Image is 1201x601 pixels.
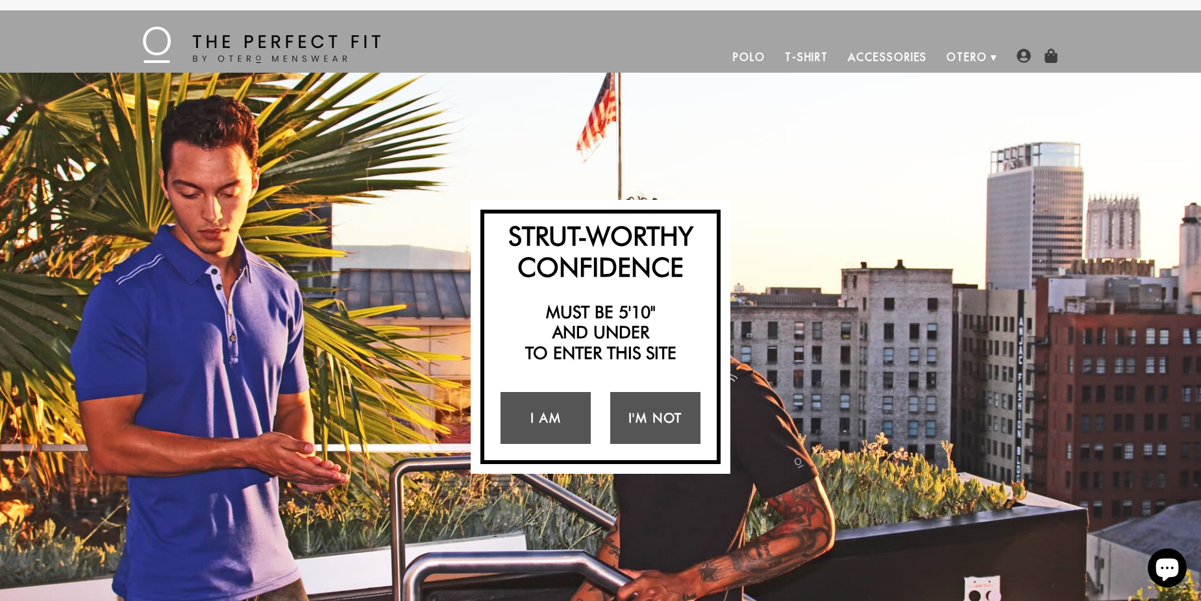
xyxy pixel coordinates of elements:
a: I'm Not [610,392,700,444]
img: shopping-bag-icon.png [1044,49,1058,63]
a: T-Shirt [775,42,838,73]
img: user-account-icon.png [1017,49,1031,63]
img: The Perfect Fit - by Otero Menswear - Logo [143,27,380,63]
h2: Strut-Worthy Confidence [491,220,710,282]
h2: Must be 5'10" and under to enter this site [491,302,710,363]
a: Polo [723,42,775,73]
inbox-online-store-chat: Shopify online store chat [1144,548,1191,591]
a: Otero [937,42,997,73]
a: Accessories [838,42,937,73]
a: I Am [501,392,591,444]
